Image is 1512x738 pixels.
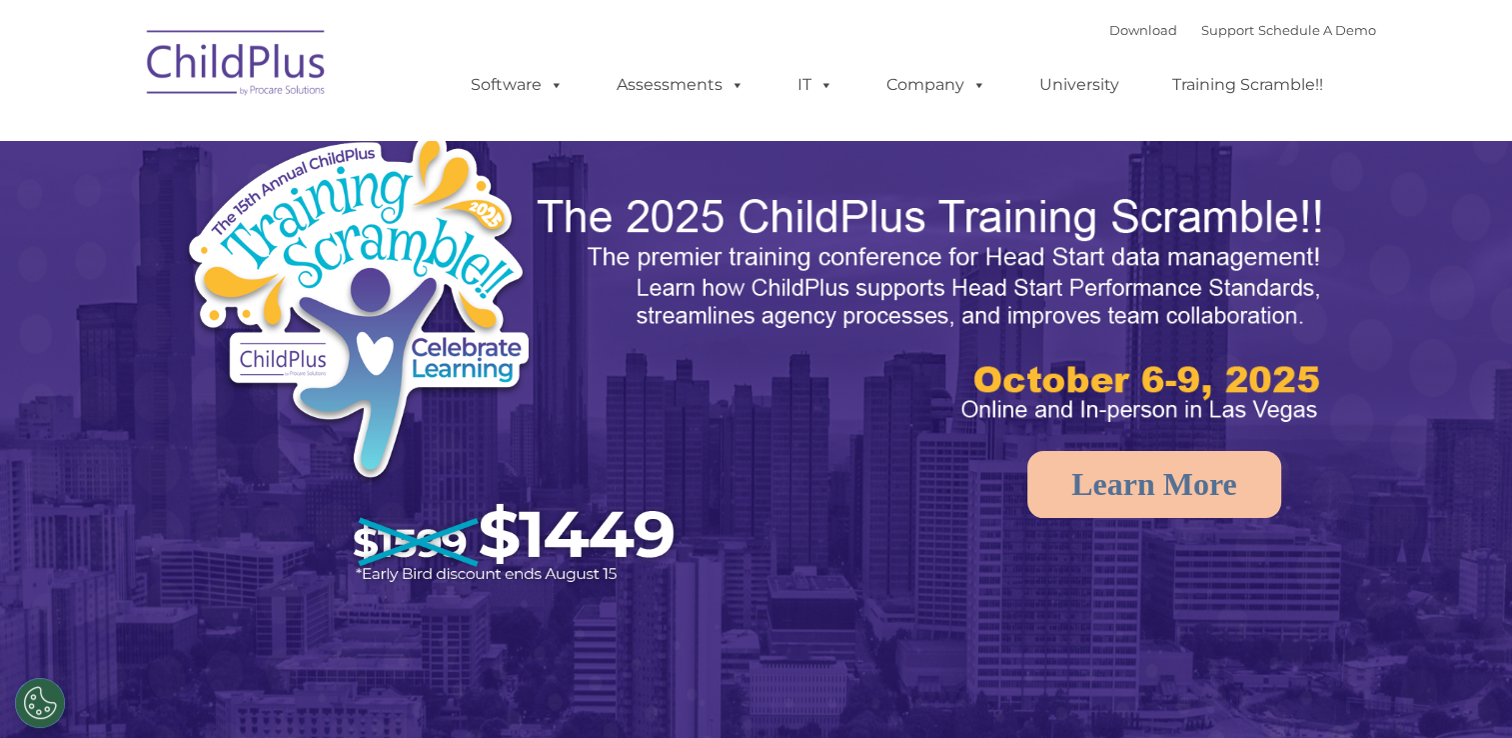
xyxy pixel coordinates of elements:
[597,65,764,105] a: Assessments
[1027,451,1281,518] a: Learn More
[15,678,65,728] button: Cookies Settings
[866,65,1006,105] a: Company
[1258,22,1376,38] a: Schedule A Demo
[1109,22,1177,38] a: Download
[1019,65,1139,105] a: University
[1152,65,1343,105] a: Training Scramble!!
[451,65,584,105] a: Software
[1109,22,1376,38] font: |
[777,65,853,105] a: IT
[1201,22,1254,38] a: Support
[137,16,337,116] img: ChildPlus by Procare Solutions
